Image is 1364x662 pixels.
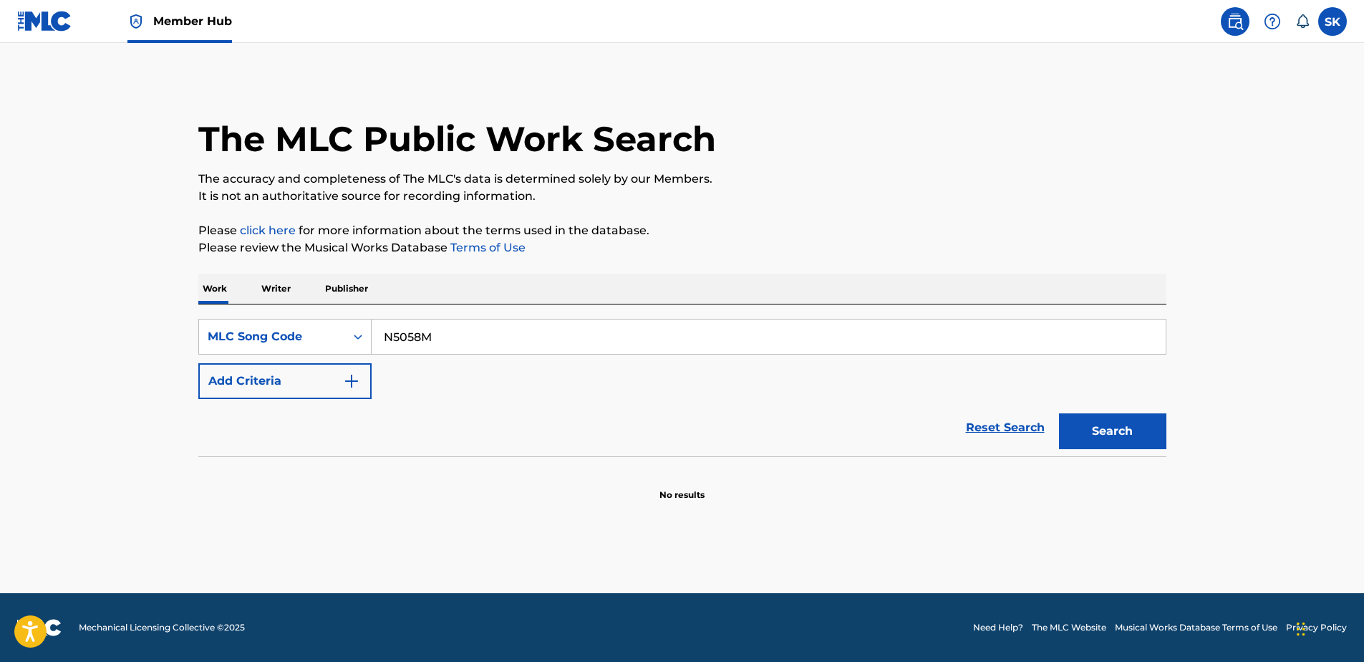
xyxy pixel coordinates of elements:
[448,241,526,254] a: Terms of Use
[1297,608,1305,651] div: Drag
[321,274,372,304] p: Publisher
[198,239,1166,256] p: Please review the Musical Works Database
[198,171,1166,188] p: The accuracy and completeness of The MLC's data is determined solely by our Members.
[1032,621,1106,634] a: The MLC Website
[959,412,1052,443] a: Reset Search
[1115,621,1277,634] a: Musical Works Database Terms of Use
[973,621,1023,634] a: Need Help?
[198,363,372,399] button: Add Criteria
[198,274,231,304] p: Work
[1264,13,1281,30] img: help
[343,373,360,390] img: 9d2ae6d4665cec9f34b9.svg
[79,621,245,634] span: Mechanical Licensing Collective © 2025
[17,619,62,636] img: logo
[17,11,72,32] img: MLC Logo
[1292,593,1364,662] iframe: Chat Widget
[198,222,1166,239] p: Please for more information about the terms used in the database.
[1258,7,1287,36] div: Help
[1324,437,1364,552] iframe: Resource Center
[1059,413,1166,449] button: Search
[1221,7,1249,36] a: Public Search
[208,328,337,345] div: MLC Song Code
[659,471,705,502] p: No results
[198,117,716,160] h1: The MLC Public Work Search
[198,188,1166,205] p: It is not an authoritative source for recording information.
[240,224,296,237] a: click here
[1286,621,1347,634] a: Privacy Policy
[257,274,295,304] p: Writer
[153,13,232,29] span: Member Hub
[198,319,1166,456] form: Search Form
[127,13,145,30] img: Top Rightsholder
[1295,14,1310,29] div: Notifications
[1318,7,1347,36] div: User Menu
[1227,13,1244,30] img: search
